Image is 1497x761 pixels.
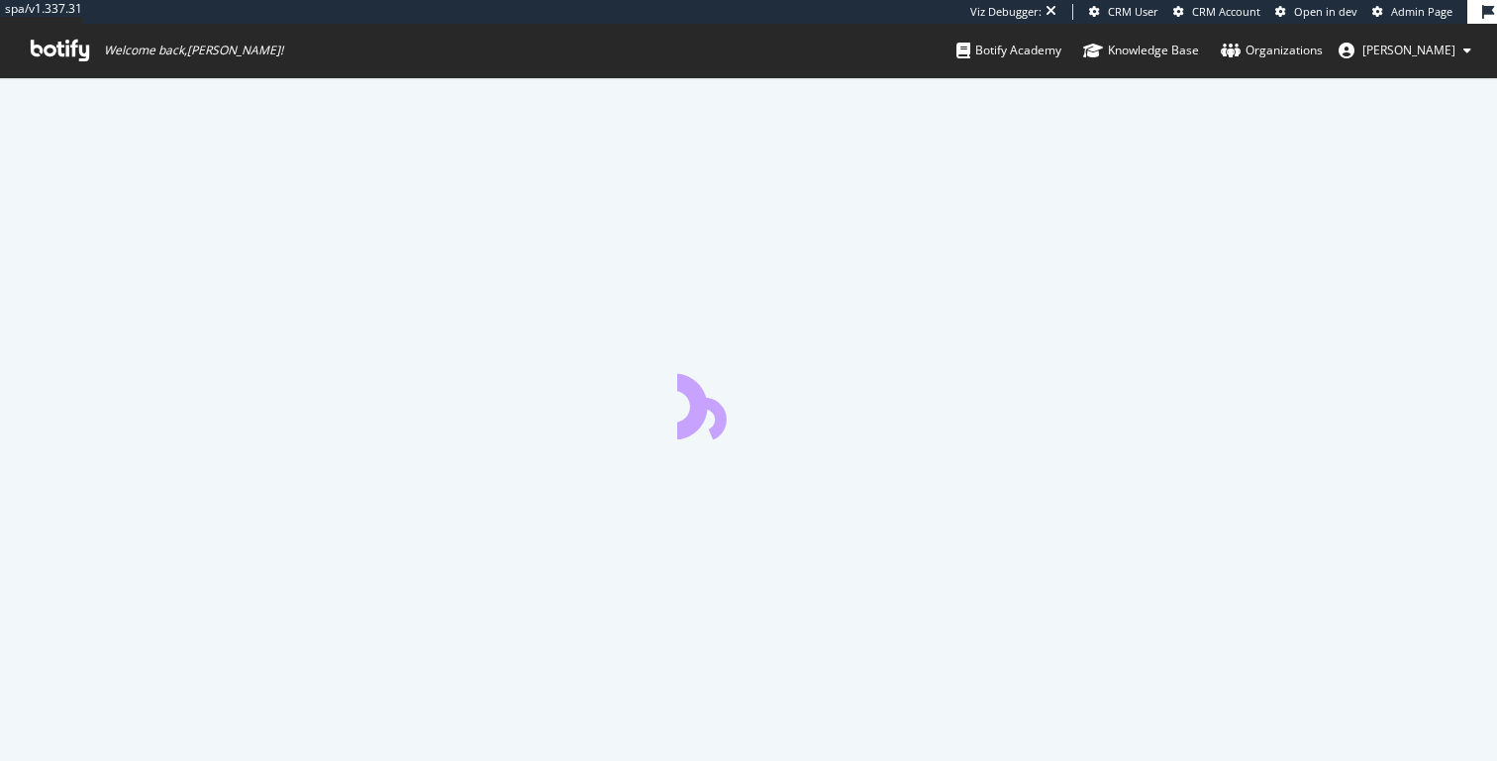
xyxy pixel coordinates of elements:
button: [PERSON_NAME] [1323,35,1487,66]
div: animation [677,368,820,439]
span: Admin Page [1391,4,1452,19]
a: CRM User [1089,4,1158,20]
div: Knowledge Base [1083,41,1199,60]
span: Thomas Grange [1362,42,1455,58]
a: Admin Page [1372,4,1452,20]
a: CRM Account [1173,4,1260,20]
div: Botify Academy [956,41,1061,60]
div: Viz Debugger: [970,4,1042,20]
span: CRM User [1108,4,1158,19]
a: Knowledge Base [1083,24,1199,77]
div: Organizations [1221,41,1323,60]
a: Open in dev [1275,4,1357,20]
a: Organizations [1221,24,1323,77]
span: Open in dev [1294,4,1357,19]
span: Welcome back, [PERSON_NAME] ! [104,43,283,58]
span: CRM Account [1192,4,1260,19]
a: Botify Academy [956,24,1061,77]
